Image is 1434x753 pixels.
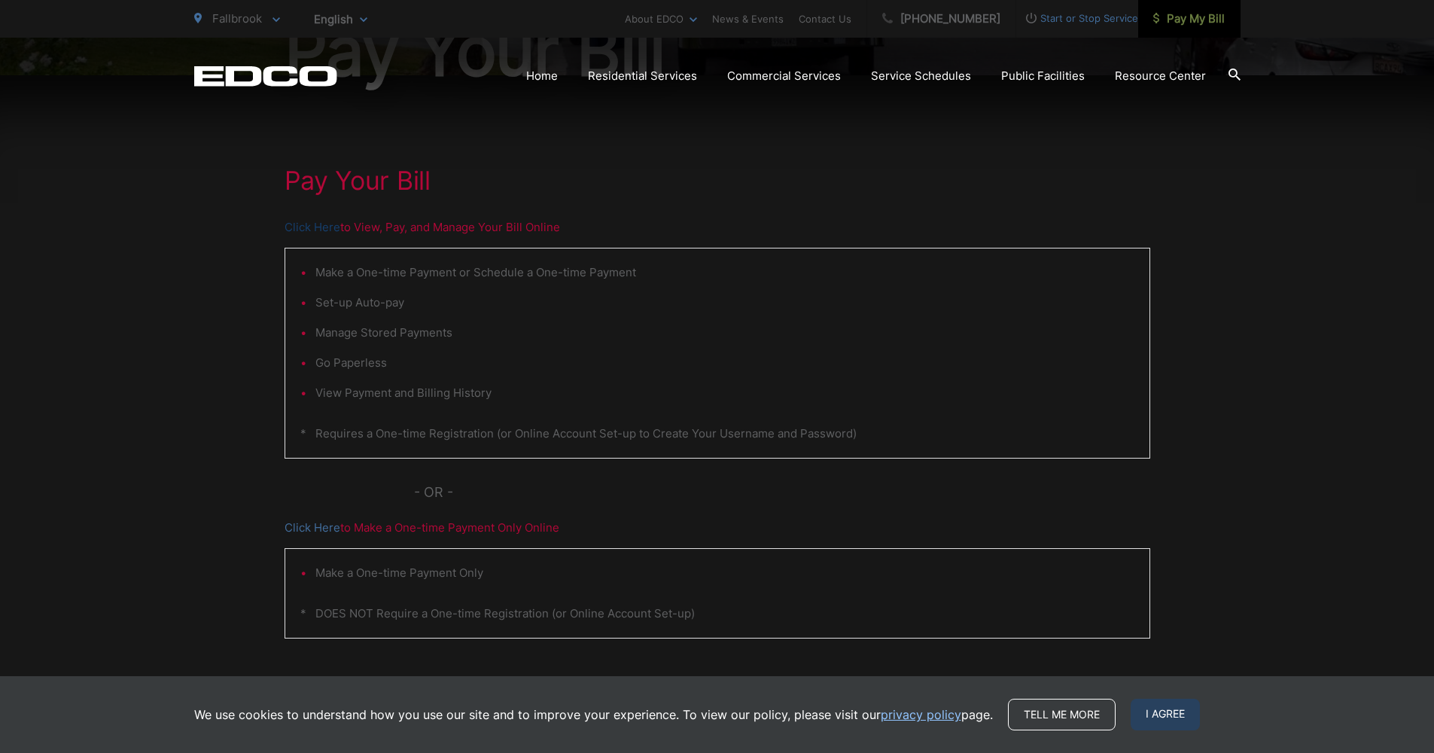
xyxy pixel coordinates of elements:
span: Pay My Bill [1153,10,1225,28]
p: * DOES NOT Require a One-time Registration (or Online Account Set-up) [300,605,1134,623]
li: Make a One-time Payment or Schedule a One-time Payment [315,264,1134,282]
p: to Make a One-time Payment Only Online [285,519,1150,537]
li: Set-up Auto-pay [315,294,1134,312]
a: Click Here [285,519,340,537]
a: Contact Us [799,10,851,28]
a: privacy policy [881,706,961,724]
p: * Requires a One-time Registration (or Online Account Set-up to Create Your Username and Password) [300,425,1134,443]
a: News & Events [712,10,784,28]
a: EDCD logo. Return to the homepage. [194,66,337,87]
li: Go Paperless [315,354,1134,372]
a: Commercial Services [727,67,841,85]
li: Manage Stored Payments [315,324,1134,342]
a: Public Facilities [1001,67,1085,85]
p: - OR - [414,481,1150,504]
span: English [303,6,379,32]
a: Home [526,67,558,85]
p: to View, Pay, and Manage Your Bill Online [285,218,1150,236]
a: Tell me more [1008,699,1116,730]
span: I agree [1131,699,1200,730]
a: About EDCO [625,10,697,28]
a: Resource Center [1115,67,1206,85]
a: Service Schedules [871,67,971,85]
li: View Payment and Billing History [315,384,1134,402]
p: We use cookies to understand how you use our site and to improve your experience. To view our pol... [194,706,993,724]
a: Residential Services [588,67,697,85]
h1: Pay Your Bill [285,166,1150,196]
a: Click Here [285,218,340,236]
span: Fallbrook [212,11,262,26]
li: Make a One-time Payment Only [315,564,1134,582]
